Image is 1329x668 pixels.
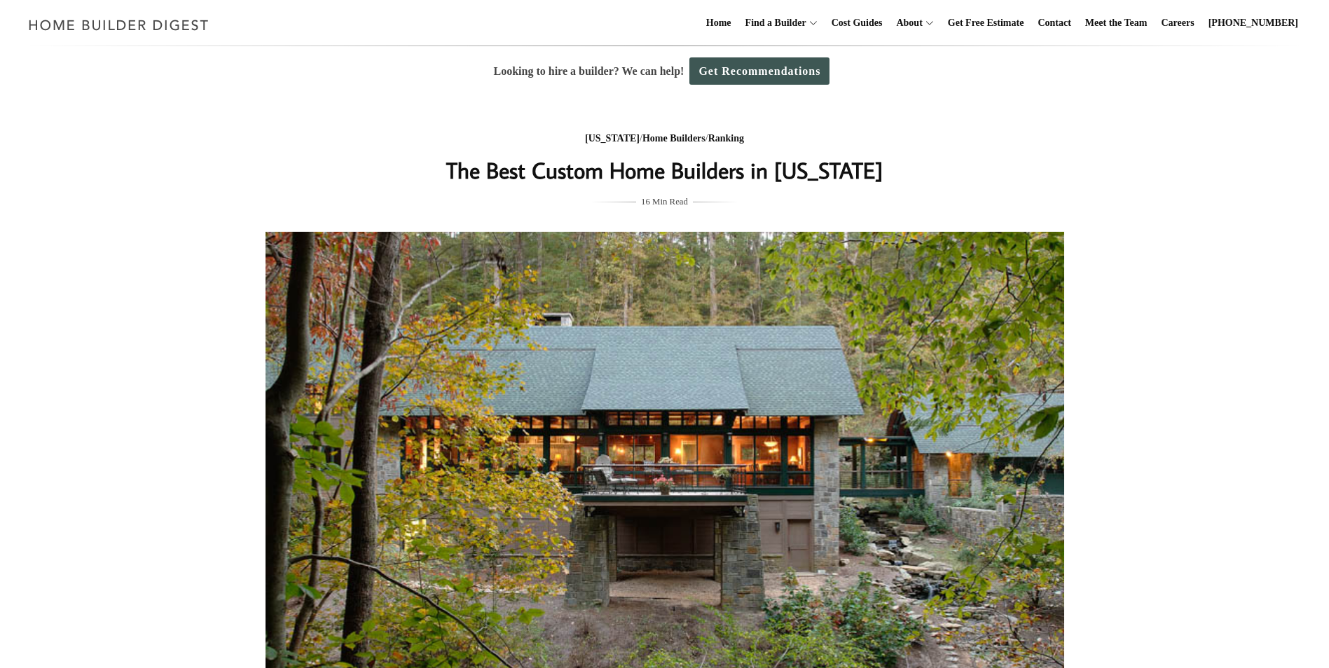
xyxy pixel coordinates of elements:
a: Cost Guides [826,1,888,46]
a: [US_STATE] [585,133,640,144]
span: 16 Min Read [641,194,688,209]
a: About [890,1,922,46]
a: Meet the Team [1080,1,1153,46]
a: Ranking [708,133,744,144]
a: Find a Builder [740,1,806,46]
a: Get Recommendations [689,57,829,85]
a: [PHONE_NUMBER] [1203,1,1304,46]
a: Contact [1032,1,1076,46]
img: Home Builder Digest [22,11,215,39]
a: Home [701,1,737,46]
a: Get Free Estimate [942,1,1030,46]
a: Home Builders [642,133,705,144]
h1: The Best Custom Home Builders in [US_STATE] [385,153,944,187]
a: Careers [1156,1,1200,46]
div: / / [385,130,944,148]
